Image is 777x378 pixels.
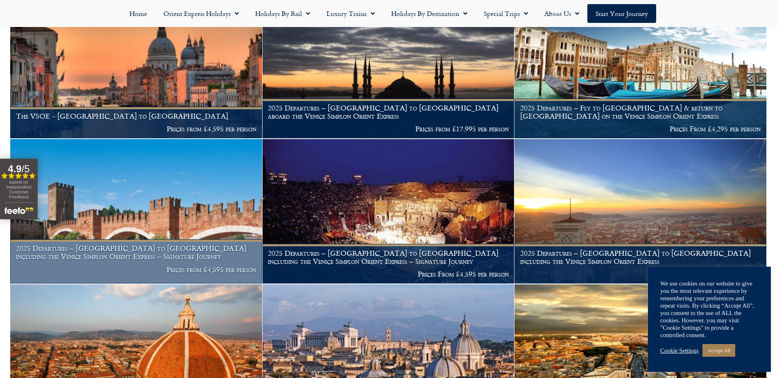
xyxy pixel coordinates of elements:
[268,125,509,133] p: Prices from £17,995 per person
[702,344,735,357] a: Accept All
[520,125,761,133] p: Prices From £4,295 per person
[121,4,155,23] a: Home
[4,4,773,23] nav: Menu
[16,244,257,260] h1: 2025 Departures – [GEOGRAPHIC_DATA] to [GEOGRAPHIC_DATA] including the Venice Simplon Orient Expr...
[268,270,509,278] p: Prices From £4,595 per person
[268,104,509,120] h1: 2025 Departures – [GEOGRAPHIC_DATA] to [GEOGRAPHIC_DATA] aboard the Venice Simplon Orient Express
[16,125,257,133] p: Prices from £4,595 per person
[247,4,318,23] a: Holidays by Rail
[16,265,257,274] p: Prices from £4,595 per person
[318,4,383,23] a: Luxury Trains
[263,139,515,284] a: 2025 Departures – [GEOGRAPHIC_DATA] to [GEOGRAPHIC_DATA] including the Venice Simplon Orient Expr...
[155,4,247,23] a: Orient Express Holidays
[660,280,759,339] div: We use cookies on our website to give you the most relevant experience by remembering your prefer...
[268,249,509,265] h1: 2025 Departures – [GEOGRAPHIC_DATA] to [GEOGRAPHIC_DATA] including the Venice Simplon Orient Expr...
[660,347,698,354] a: Cookie Settings
[10,139,263,284] a: 2025 Departures – [GEOGRAPHIC_DATA] to [GEOGRAPHIC_DATA] including the Venice Simplon Orient Expr...
[587,4,656,23] a: Start your Journey
[16,112,257,120] h1: The VSOE - [GEOGRAPHIC_DATA] to [GEOGRAPHIC_DATA]
[383,4,476,23] a: Holidays by Destination
[520,249,761,265] h1: 2025 Departures – [GEOGRAPHIC_DATA] to [GEOGRAPHIC_DATA] including the Venice Simplon Orient Express
[476,4,536,23] a: Special Trips
[536,4,587,23] a: About Us
[520,270,761,278] p: Prices from £4,595 per person
[514,139,767,284] a: 2025 Departures – [GEOGRAPHIC_DATA] to [GEOGRAPHIC_DATA] including the Venice Simplon Orient Expr...
[520,104,761,120] h1: 2025 Departures – Fly to [GEOGRAPHIC_DATA] & return to [GEOGRAPHIC_DATA] on the Venice Simplon Or...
